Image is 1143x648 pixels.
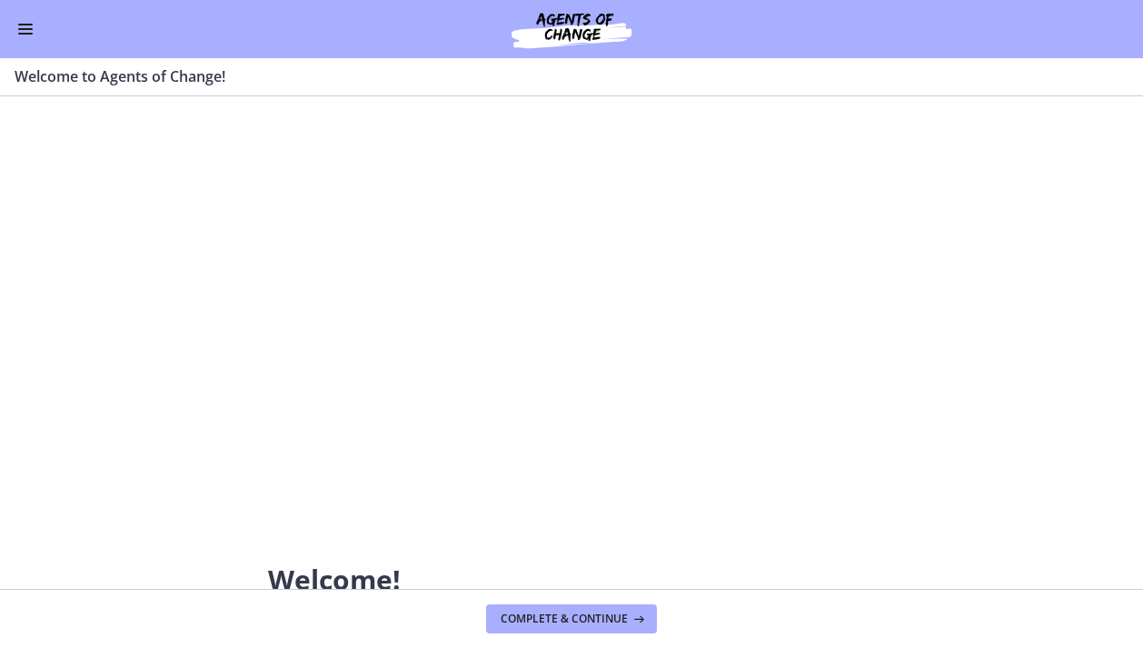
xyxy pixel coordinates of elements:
h3: Welcome to Agents of Change! [15,65,1107,87]
img: Agents of Change [462,7,681,51]
button: Enable menu [15,18,36,40]
button: Complete & continue [486,604,657,633]
span: Complete & continue [501,612,628,626]
span: Welcome! [268,561,401,598]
